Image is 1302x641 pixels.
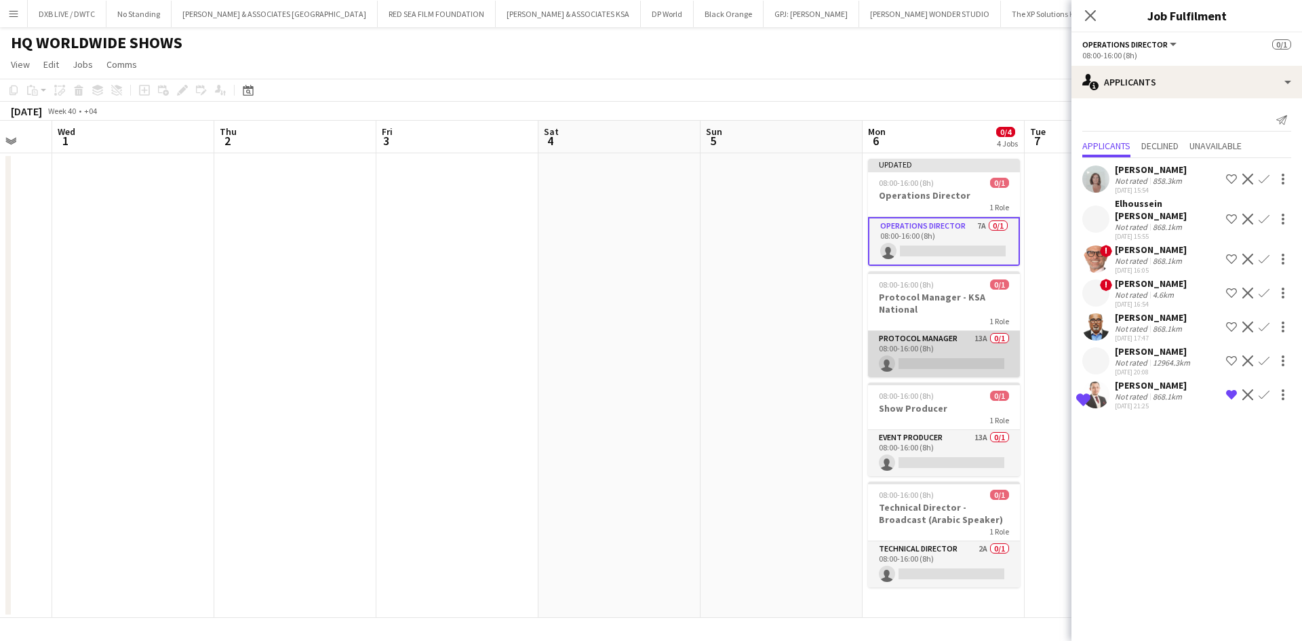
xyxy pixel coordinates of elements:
[58,125,75,138] span: Wed
[706,125,722,138] span: Sun
[1115,176,1150,186] div: Not rated
[704,133,722,149] span: 5
[997,138,1018,149] div: 4 Jobs
[1082,141,1130,151] span: Applicants
[868,482,1020,587] app-job-card: 08:00-16:00 (8h)0/1Technical Director - Broadcast (Arabic Speaker)1 RoleTechnical Director2A0/108...
[73,58,93,71] span: Jobs
[868,271,1020,377] app-job-card: 08:00-16:00 (8h)0/1Protocol Manager - KSA National1 RoleProtocol Manager13A0/108:00-16:00 (8h)
[1150,176,1185,186] div: 858.3km
[1189,141,1242,151] span: Unavailable
[101,56,142,73] a: Comms
[1150,222,1185,232] div: 868.1km
[859,1,1001,27] button: [PERSON_NAME] WONDER STUDIO
[1115,163,1187,176] div: [PERSON_NAME]
[868,159,1020,266] app-job-card: Updated08:00-16:00 (8h)0/1Operations Director1 RoleOperations Director7A0/108:00-16:00 (8h)
[1115,232,1221,241] div: [DATE] 15:55
[989,415,1009,425] span: 1 Role
[1028,133,1046,149] span: 7
[868,541,1020,587] app-card-role: Technical Director2A0/108:00-16:00 (8h)
[1150,290,1177,300] div: 4.6km
[1071,7,1302,24] h3: Job Fulfilment
[380,133,393,149] span: 3
[1115,402,1187,410] div: [DATE] 21:25
[1115,311,1187,324] div: [PERSON_NAME]
[218,133,237,149] span: 2
[11,33,182,53] h1: HQ WORLDWIDE SHOWS
[1150,256,1185,266] div: 868.1km
[1071,66,1302,98] div: Applicants
[1115,290,1150,300] div: Not rated
[172,1,378,27] button: [PERSON_NAME] & ASSOCIATES [GEOGRAPHIC_DATA]
[11,58,30,71] span: View
[1150,357,1193,368] div: 12964.3km
[106,1,172,27] button: No Standing
[45,106,79,116] span: Week 40
[1115,391,1150,402] div: Not rated
[43,58,59,71] span: Edit
[28,1,106,27] button: DXB LIVE / DWTC
[1115,197,1221,222] div: Elhoussein [PERSON_NAME]
[1082,50,1291,60] div: 08:00-16:00 (8h)
[1115,379,1187,391] div: [PERSON_NAME]
[641,1,694,27] button: DP World
[868,217,1020,266] app-card-role: Operations Director7A0/108:00-16:00 (8h)
[1150,324,1185,334] div: 868.1km
[996,127,1015,137] span: 0/4
[868,402,1020,414] h3: Show Producer
[1115,345,1193,357] div: [PERSON_NAME]
[990,391,1009,401] span: 0/1
[544,125,559,138] span: Sat
[1030,125,1046,138] span: Tue
[1115,266,1187,275] div: [DATE] 16:05
[378,1,496,27] button: RED SEA FILM FOUNDATION
[1115,256,1150,266] div: Not rated
[879,490,934,500] span: 08:00-16:00 (8h)
[989,526,1009,537] span: 1 Role
[868,383,1020,476] app-job-card: 08:00-16:00 (8h)0/1Show Producer1 RoleEvent Producer13A0/108:00-16:00 (8h)
[496,1,641,27] button: [PERSON_NAME] & ASSOCIATES KSA
[1115,334,1187,343] div: [DATE] 17:47
[879,391,934,401] span: 08:00-16:00 (8h)
[5,56,35,73] a: View
[879,279,934,290] span: 08:00-16:00 (8h)
[694,1,764,27] button: Black Orange
[1100,245,1112,257] span: !
[84,106,97,116] div: +04
[866,133,886,149] span: 6
[990,279,1009,290] span: 0/1
[764,1,859,27] button: GPJ: [PERSON_NAME]
[1082,39,1179,50] button: Operations Director
[382,125,393,138] span: Fri
[1150,391,1185,402] div: 868.1km
[1141,141,1179,151] span: Declined
[220,125,237,138] span: Thu
[1115,300,1187,309] div: [DATE] 16:54
[56,133,75,149] span: 1
[1082,39,1168,50] span: Operations Director
[868,501,1020,526] h3: Technical Director - Broadcast (Arabic Speaker)
[989,202,1009,212] span: 1 Role
[868,291,1020,315] h3: Protocol Manager - KSA National
[868,159,1020,170] div: Updated
[1100,279,1112,291] span: !
[1115,368,1193,376] div: [DATE] 20:08
[990,178,1009,188] span: 0/1
[868,331,1020,377] app-card-role: Protocol Manager13A0/108:00-16:00 (8h)
[868,189,1020,201] h3: Operations Director
[1001,1,1094,27] button: The XP Solutions KSA
[542,133,559,149] span: 4
[38,56,64,73] a: Edit
[67,56,98,73] a: Jobs
[1115,324,1150,334] div: Not rated
[1115,244,1187,256] div: [PERSON_NAME]
[868,125,886,138] span: Mon
[11,104,42,118] div: [DATE]
[1115,186,1187,195] div: [DATE] 15:54
[1115,277,1187,290] div: [PERSON_NAME]
[1115,357,1150,368] div: Not rated
[106,58,137,71] span: Comms
[868,430,1020,476] app-card-role: Event Producer13A0/108:00-16:00 (8h)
